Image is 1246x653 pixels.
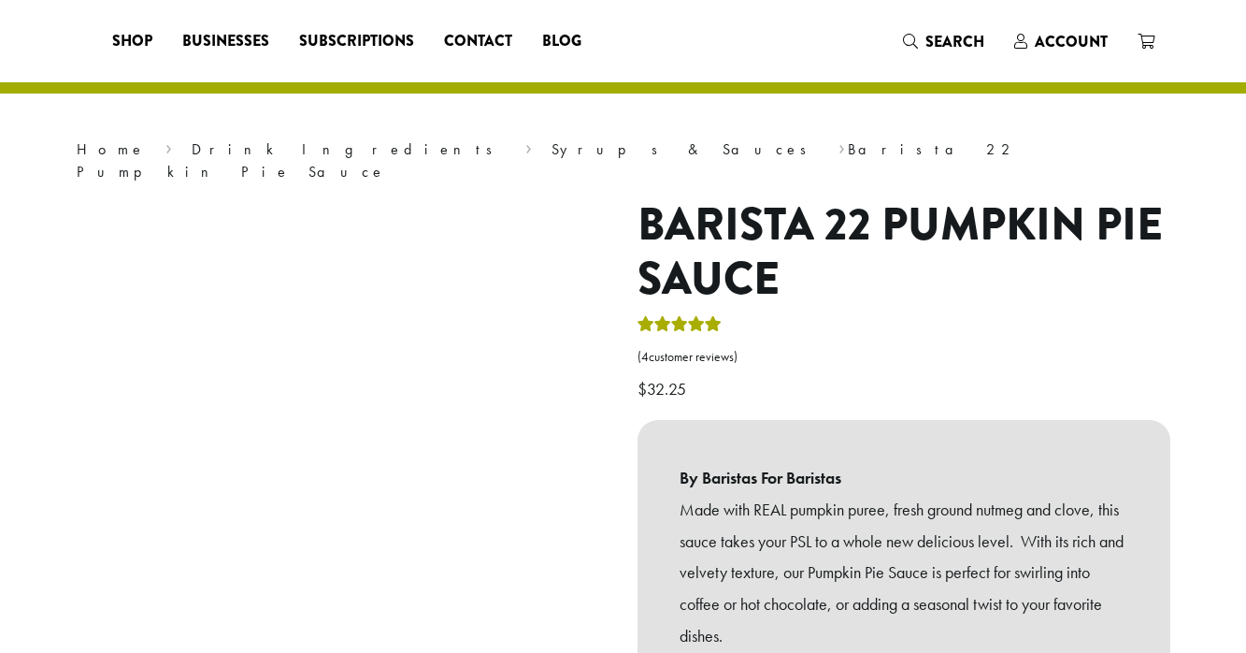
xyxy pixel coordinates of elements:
a: Shop [97,26,167,56]
a: Blog [527,26,596,56]
a: Account [999,26,1123,57]
span: $ [637,378,647,399]
a: Home [77,139,146,159]
a: Syrups & Sauces [551,139,819,159]
a: Subscriptions [284,26,429,56]
a: (4customer reviews) [637,348,1170,367]
span: › [838,132,845,161]
a: Drink Ingredients [192,139,505,159]
span: › [165,132,172,161]
a: Search [888,26,999,57]
span: Subscriptions [299,30,414,53]
div: Rated 5.00 out of 5 [637,313,722,341]
a: Contact [429,26,527,56]
nav: Breadcrumb [77,138,1170,183]
span: Businesses [182,30,269,53]
p: Made with REAL pumpkin puree, fresh ground nutmeg and clove, this sauce takes your PSL to a whole... [680,494,1128,652]
span: Search [925,31,984,52]
span: Shop [112,30,152,53]
b: By Baristas For Baristas [680,462,1128,494]
span: Account [1035,31,1108,52]
h1: Barista 22 Pumpkin Pie Sauce [637,198,1170,306]
span: Contact [444,30,512,53]
span: Blog [542,30,581,53]
bdi: 32.25 [637,378,691,399]
a: Businesses [167,26,284,56]
span: 4 [641,349,649,365]
span: › [525,132,532,161]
